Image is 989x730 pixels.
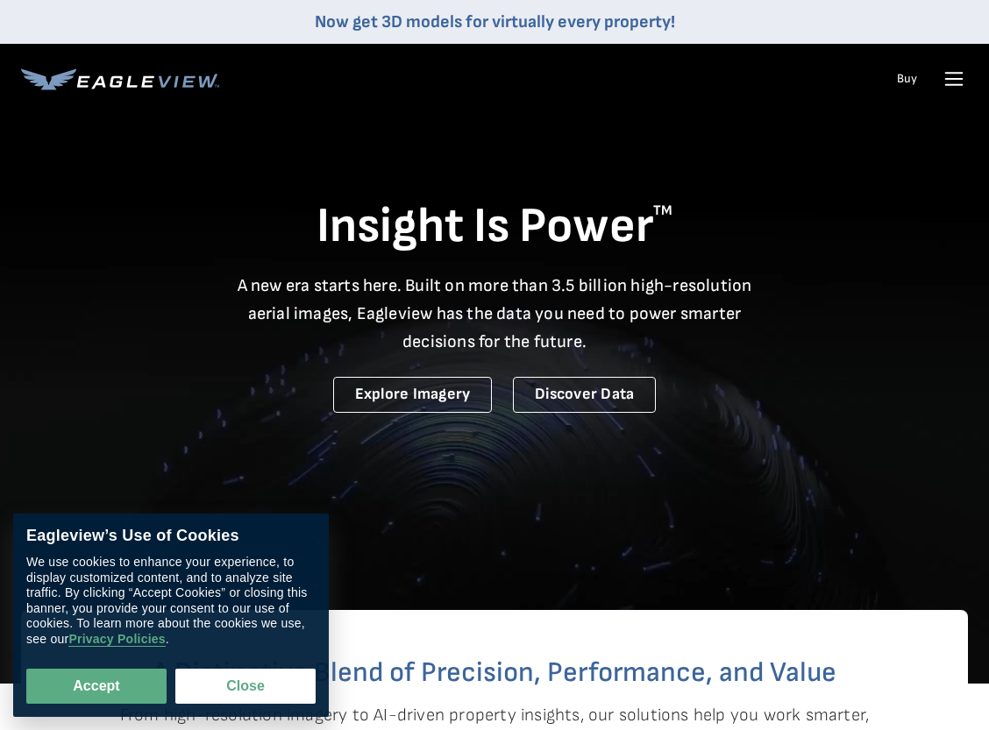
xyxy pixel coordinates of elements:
[21,196,968,258] h1: Insight Is Power
[897,71,917,87] a: Buy
[26,669,167,704] button: Accept
[513,377,656,413] a: Discover Data
[175,669,316,704] button: Close
[68,632,165,647] a: Privacy Policies
[315,11,675,32] a: Now get 3D models for virtually every property!
[333,377,493,413] a: Explore Imagery
[653,202,672,219] sup: TM
[91,659,898,687] h2: A Distinctive Blend of Precision, Performance, and Value
[26,527,316,546] div: Eagleview’s Use of Cookies
[26,555,316,647] div: We use cookies to enhance your experience, to display customized content, and to analyze site tra...
[226,272,763,356] p: A new era starts here. Built on more than 3.5 billion high-resolution aerial images, Eagleview ha...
